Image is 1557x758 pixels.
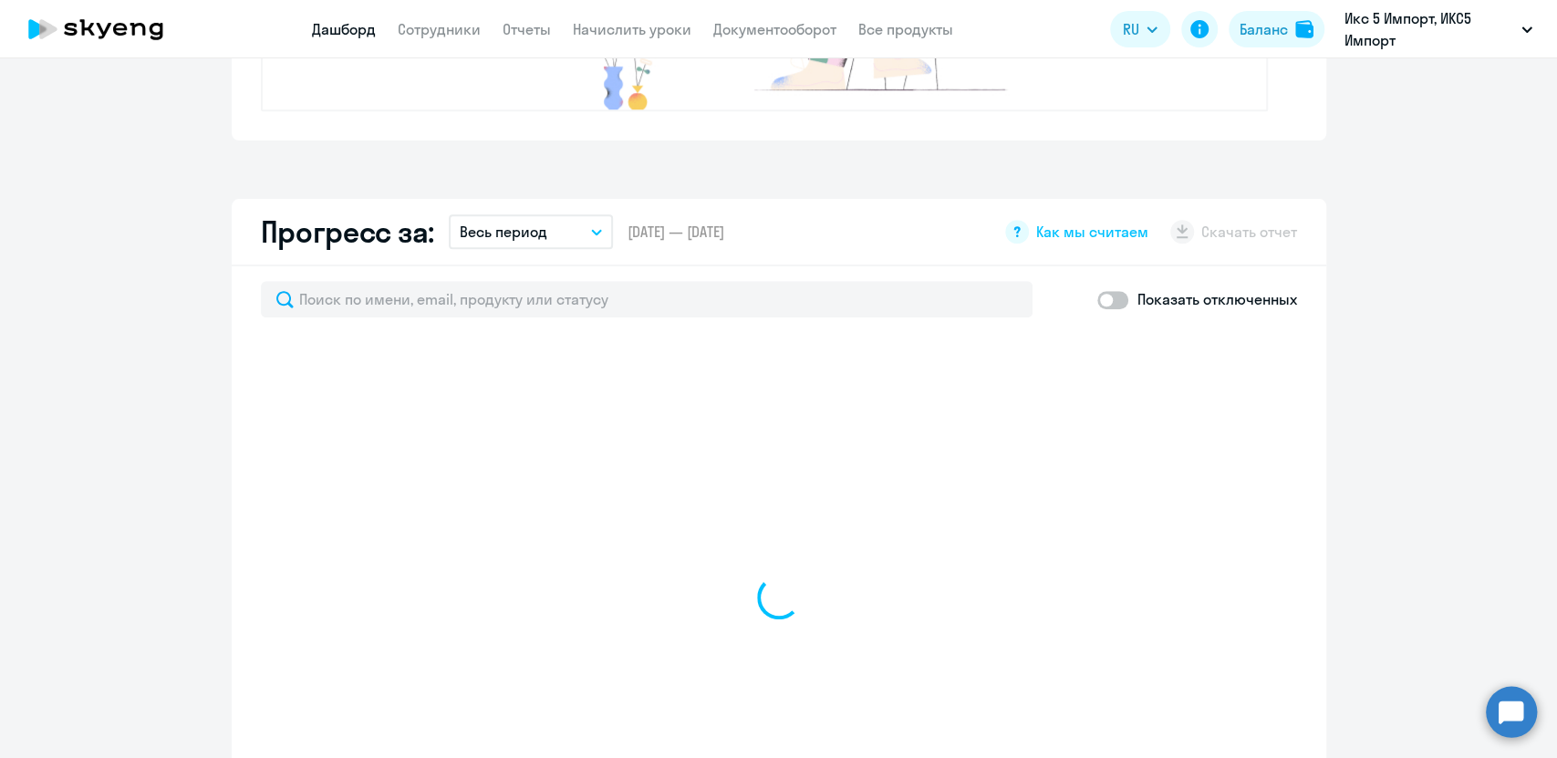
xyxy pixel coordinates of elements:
[1240,18,1288,40] div: Баланс
[1036,222,1148,242] span: Как мы считаем
[1335,7,1541,51] button: Икс 5 Импорт, ИКС5 Импорт
[312,20,376,38] a: Дашборд
[261,213,434,250] h2: Прогресс за:
[460,221,547,243] p: Весь период
[858,20,953,38] a: Все продукты
[573,20,691,38] a: Начислить уроки
[1110,11,1170,47] button: RU
[398,20,481,38] a: Сотрудники
[713,20,836,38] a: Документооборот
[628,222,724,242] span: [DATE] — [DATE]
[449,214,613,249] button: Весь период
[503,20,551,38] a: Отчеты
[1229,11,1324,47] button: Балансbalance
[1344,7,1514,51] p: Икс 5 Импорт, ИКС5 Импорт
[1137,288,1297,310] p: Показать отключенных
[1123,18,1139,40] span: RU
[261,281,1033,317] input: Поиск по имени, email, продукту или статусу
[1295,20,1313,38] img: balance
